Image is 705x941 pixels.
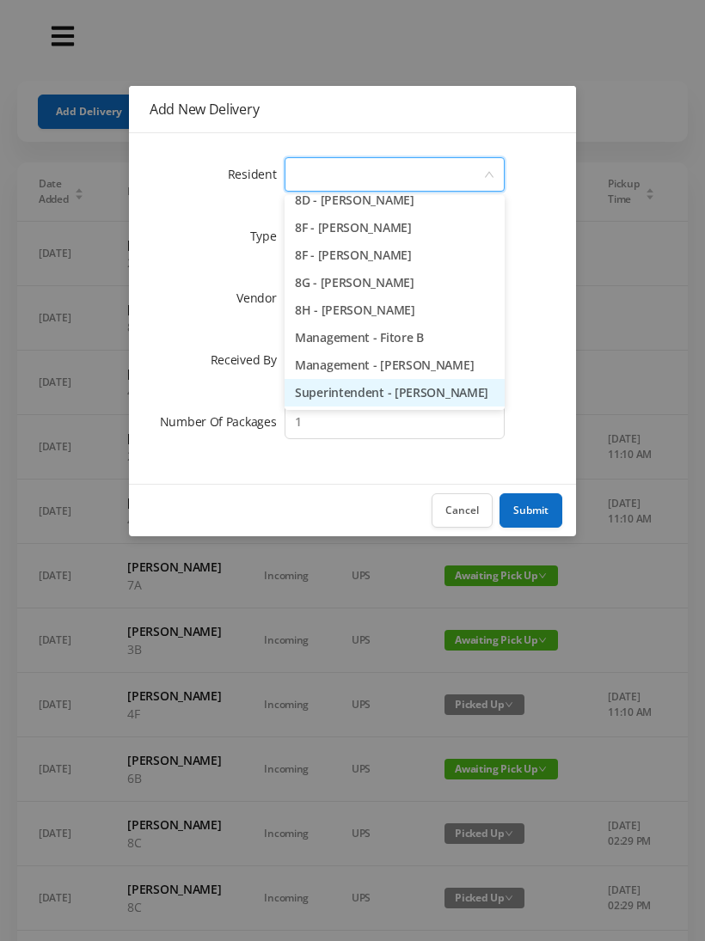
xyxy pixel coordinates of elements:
i: icon: down [484,169,494,181]
button: Submit [500,493,562,528]
label: Type [250,228,285,244]
li: 8F - [PERSON_NAME] [285,214,505,241]
li: 8G - [PERSON_NAME] [285,269,505,296]
li: Management - Fitore B [285,324,505,351]
label: Received By [211,351,285,368]
label: Vendor [236,290,285,306]
li: 8H - [PERSON_NAME] [285,296,505,324]
label: Number Of Packages [160,413,285,430]
div: Add New Delivery [150,100,555,119]
li: Superintendent - [PERSON_NAME] [285,379,505,406]
label: Resident [228,166,285,182]
li: 8F - [PERSON_NAME] [285,241,505,269]
li: 8D - [PERSON_NAME] [285,186,505,214]
form: Add New Delivery [150,154,555,443]
button: Cancel [432,493,493,528]
li: Management - [PERSON_NAME] [285,351,505,379]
